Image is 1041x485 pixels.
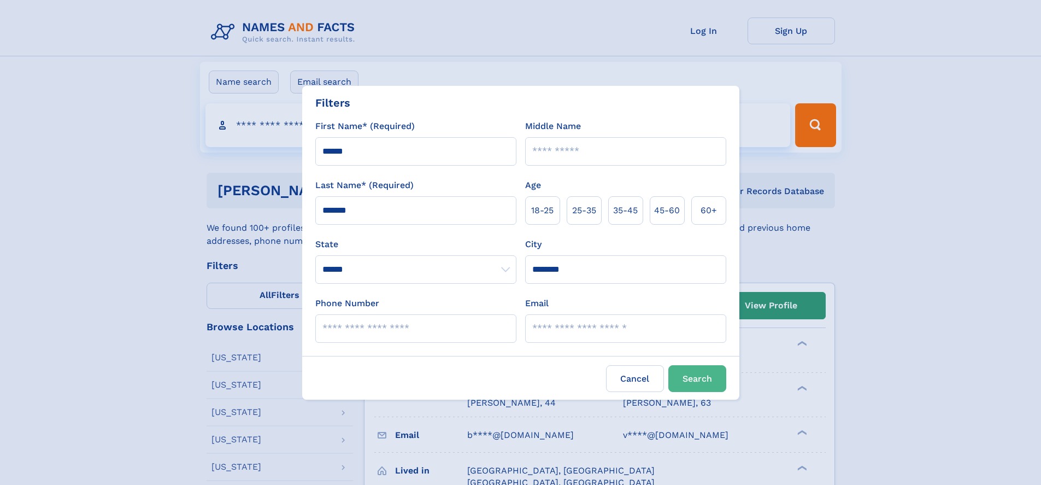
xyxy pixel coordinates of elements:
label: State [315,238,516,251]
label: Email [525,297,549,310]
label: Cancel [606,365,664,392]
span: 35‑45 [613,204,638,217]
label: Middle Name [525,120,581,133]
label: City [525,238,542,251]
span: 18‑25 [531,204,554,217]
label: Phone Number [315,297,379,310]
label: First Name* (Required) [315,120,415,133]
div: Filters [315,95,350,111]
span: 25‑35 [572,204,596,217]
button: Search [668,365,726,392]
label: Age [525,179,541,192]
span: 45‑60 [654,204,680,217]
label: Last Name* (Required) [315,179,414,192]
span: 60+ [701,204,717,217]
